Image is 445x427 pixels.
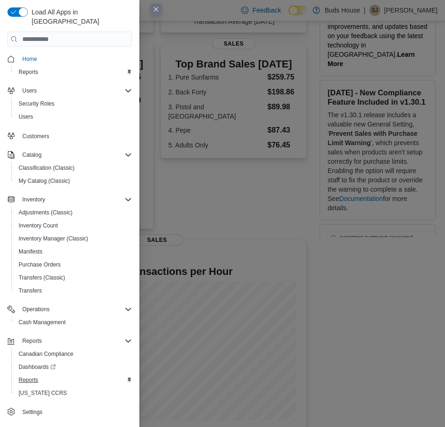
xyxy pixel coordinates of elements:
[19,274,65,281] span: Transfers (Classic)
[19,149,132,160] span: Catalog
[15,111,37,122] a: Users
[15,162,132,173] span: Classification (Classic)
[22,55,37,63] span: Home
[15,285,46,296] a: Transfers
[19,164,75,172] span: Classification (Classic)
[15,246,132,257] span: Manifests
[4,405,136,419] button: Settings
[19,194,49,205] button: Inventory
[19,235,88,242] span: Inventory Manager (Classic)
[15,67,42,78] a: Reports
[15,272,69,283] a: Transfers (Classic)
[151,4,162,15] button: Close this dialog
[11,97,136,110] button: Security Roles
[11,174,136,187] button: My Catalog (Classic)
[15,220,132,231] span: Inventory Count
[22,306,50,313] span: Operations
[15,361,59,373] a: Dashboards
[19,261,61,268] span: Purchase Orders
[19,287,42,294] span: Transfers
[19,406,132,418] span: Settings
[11,284,136,297] button: Transfers
[15,233,132,244] span: Inventory Manager (Classic)
[11,206,136,219] button: Adjustments (Classic)
[19,209,72,216] span: Adjustments (Classic)
[4,193,136,206] button: Inventory
[15,272,132,283] span: Transfers (Classic)
[15,246,46,257] a: Manifests
[15,220,62,231] a: Inventory Count
[4,148,136,161] button: Catalog
[19,85,40,96] button: Users
[19,149,45,160] button: Catalog
[15,285,132,296] span: Transfers
[19,389,67,397] span: [US_STATE] CCRS
[11,316,136,329] button: Cash Management
[11,258,136,271] button: Purchase Orders
[19,350,73,358] span: Canadian Compliance
[28,7,132,26] span: Load All Apps in [GEOGRAPHIC_DATA]
[11,66,136,79] button: Reports
[19,53,41,65] a: Home
[15,98,58,109] a: Security Roles
[22,133,49,140] span: Customers
[15,348,77,360] a: Canadian Compliance
[19,177,70,185] span: My Catalog (Classic)
[15,162,79,173] a: Classification (Classic)
[19,304,53,315] button: Operations
[19,113,33,120] span: Users
[19,363,56,371] span: Dashboards
[19,100,54,107] span: Security Roles
[15,387,71,399] a: [US_STATE] CCRS
[11,347,136,360] button: Canadian Compliance
[15,361,132,373] span: Dashboards
[22,408,42,416] span: Settings
[22,87,37,94] span: Users
[19,304,132,315] span: Operations
[22,151,41,159] span: Catalog
[11,271,136,284] button: Transfers (Classic)
[4,52,136,66] button: Home
[19,376,38,384] span: Reports
[15,175,74,187] a: My Catalog (Classic)
[11,110,136,123] button: Users
[15,111,132,122] span: Users
[11,161,136,174] button: Classification (Classic)
[19,248,42,255] span: Manifests
[15,233,92,244] a: Inventory Manager (Classic)
[15,207,132,218] span: Adjustments (Classic)
[4,303,136,316] button: Operations
[15,98,132,109] span: Security Roles
[11,374,136,387] button: Reports
[11,245,136,258] button: Manifests
[15,67,132,78] span: Reports
[4,334,136,347] button: Reports
[15,259,132,270] span: Purchase Orders
[15,317,69,328] a: Cash Management
[22,337,42,345] span: Reports
[15,317,132,328] span: Cash Management
[19,85,132,96] span: Users
[15,387,132,399] span: Washington CCRS
[15,259,65,270] a: Purchase Orders
[4,129,136,142] button: Customers
[19,53,132,65] span: Home
[15,207,76,218] a: Adjustments (Classic)
[15,348,132,360] span: Canadian Compliance
[11,219,136,232] button: Inventory Count
[19,194,132,205] span: Inventory
[15,374,132,386] span: Reports
[22,196,45,203] span: Inventory
[15,175,132,187] span: My Catalog (Classic)
[19,222,58,229] span: Inventory Count
[19,335,132,347] span: Reports
[19,407,46,418] a: Settings
[19,130,132,141] span: Customers
[11,360,136,374] a: Dashboards
[19,131,53,142] a: Customers
[11,232,136,245] button: Inventory Manager (Classic)
[19,319,65,326] span: Cash Management
[15,374,42,386] a: Reports
[19,68,38,76] span: Reports
[11,387,136,400] button: [US_STATE] CCRS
